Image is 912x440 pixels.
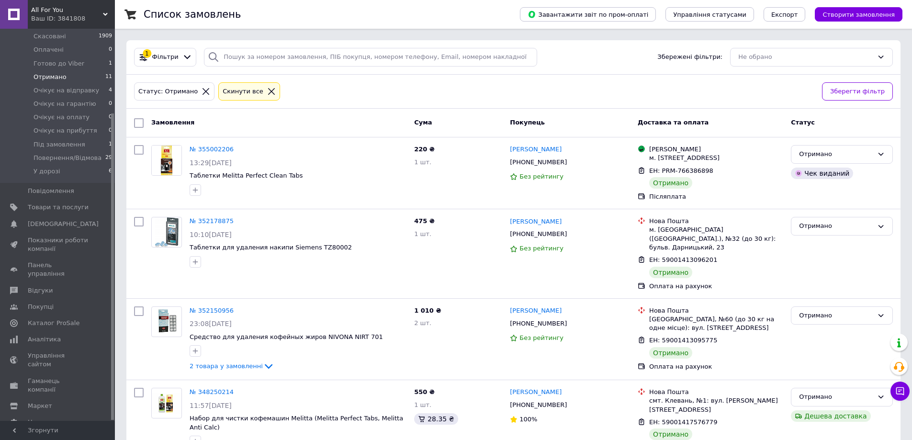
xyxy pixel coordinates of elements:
span: Маркет [28,402,52,410]
span: 10:10[DATE] [190,231,232,238]
img: Фото товару [152,217,181,247]
span: Фільтри [152,53,179,62]
span: Очікує на оплату [34,113,90,122]
div: [PHONE_NUMBER] [508,399,569,411]
span: Зберегти фільтр [830,87,885,97]
span: 475 ₴ [414,217,435,225]
span: 11:57[DATE] [190,402,232,409]
div: м. [GEOGRAPHIC_DATA] ([GEOGRAPHIC_DATA].), №32 (до 30 кг): бульв. Дарницький, 23 [649,226,783,252]
a: № 352150956 [190,307,234,314]
span: Налаштування [28,418,77,427]
span: Повідомлення [28,187,74,195]
span: Відгуки [28,286,53,295]
div: м. [STREET_ADDRESS] [649,154,783,162]
h1: Список замовлень [144,9,241,20]
span: Очікує на відправку [34,86,99,95]
a: [PERSON_NAME] [510,306,562,316]
span: 29 [105,154,112,162]
img: Фото товару [152,393,181,414]
span: Замовлення [151,119,194,126]
div: Післяплата [649,192,783,201]
span: Готово до Viber [34,59,84,68]
span: 1 [109,59,112,68]
div: Оплата на рахунок [649,362,783,371]
span: 0 [109,126,112,135]
span: Покупці [28,303,54,311]
span: Показники роботи компанії [28,236,89,253]
span: 1 шт. [414,401,431,408]
a: Таблетки для удаления накипи Siemens TZ80002 [190,244,352,251]
div: [PERSON_NAME] [649,145,783,154]
span: У дорозі [34,167,60,176]
div: Ваш ID: 3841808 [31,14,115,23]
span: Створити замовлення [822,11,895,18]
span: Панель управління [28,261,89,278]
span: 1 010 ₴ [414,307,441,314]
a: Фото товару [151,306,182,337]
a: Фото товару [151,145,182,176]
span: Управління статусами [673,11,746,18]
span: 2 товара у замовленні [190,362,263,370]
div: Отримано [649,429,692,440]
span: Отримано [34,73,67,81]
span: [DEMOGRAPHIC_DATA] [28,220,99,228]
a: № 355002206 [190,146,234,153]
span: Каталог ProSale [28,319,79,327]
span: Завантажити звіт по пром-оплаті [528,10,648,19]
div: [PHONE_NUMBER] [508,317,569,330]
a: Набор для чистки кофемашин Melitta (Melitta Perfect Tabs, Melitta Anti Calc) [190,415,403,431]
img: Фото товару [153,307,180,337]
span: Управління сайтом [28,351,89,369]
div: Отримано [649,177,692,189]
button: Створити замовлення [815,7,902,22]
div: Cкинути все [221,87,265,97]
span: 0 [109,113,112,122]
div: Не обрано [738,52,873,62]
div: Отримано [799,311,873,321]
img: Фото товару [152,146,181,175]
div: 28.35 ₴ [414,413,458,425]
div: [PHONE_NUMBER] [508,156,569,169]
span: 11 [105,73,112,81]
a: [PERSON_NAME] [510,217,562,226]
span: Скасовані [34,32,66,41]
a: Фото товару [151,388,182,418]
span: ЕН: PRM-766386898 [649,167,713,174]
span: 4 [109,86,112,95]
span: 100% [519,416,537,423]
div: Отримано [799,149,873,159]
span: Під замовлення [34,140,85,149]
div: [GEOGRAPHIC_DATA], №60 (до 30 кг на одне місце): вул. [STREET_ADDRESS] [649,315,783,332]
span: 1 шт. [414,158,431,166]
button: Зберегти фільтр [822,82,893,101]
button: Управління статусами [665,7,754,22]
span: 0 [109,45,112,54]
button: Експорт [764,7,806,22]
a: [PERSON_NAME] [510,388,562,397]
span: 13:29[DATE] [190,159,232,167]
div: [PHONE_NUMBER] [508,228,569,240]
div: Отримано [799,392,873,402]
div: Нова Пошта [649,217,783,226]
div: Нова Пошта [649,306,783,315]
span: Статус [791,119,815,126]
a: [PERSON_NAME] [510,145,562,154]
span: Без рейтингу [519,173,563,180]
span: Повернення/Відмова [34,154,101,162]
a: № 348250214 [190,388,234,395]
a: Средство для удаления кофейных жиров NIVONA NIRT 701 [190,333,383,340]
a: 2 товара у замовленні [190,362,274,370]
a: Створити замовлення [805,11,902,18]
button: Завантажити звіт по пром-оплаті [520,7,656,22]
span: Оплачені [34,45,64,54]
div: Отримано [649,267,692,278]
div: 1 [143,49,151,58]
span: Збережені фільтри: [657,53,722,62]
span: 550 ₴ [414,388,435,395]
div: Нова Пошта [649,388,783,396]
span: 1 шт. [414,230,431,237]
div: Оплата на рахунок [649,282,783,291]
